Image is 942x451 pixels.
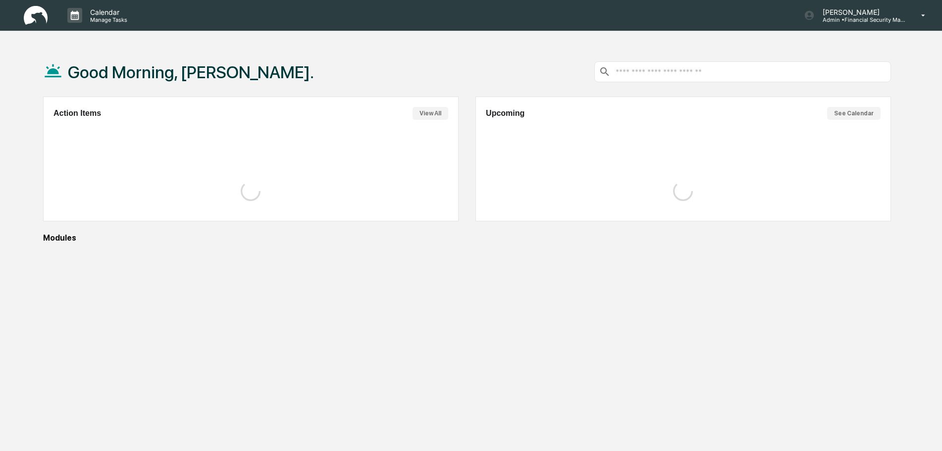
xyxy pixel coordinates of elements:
h1: Good Morning, [PERSON_NAME]. [68,62,314,82]
img: logo [24,6,48,25]
div: Modules [43,233,891,243]
p: Admin • Financial Security Management [815,16,907,23]
button: View All [413,107,448,120]
h2: Upcoming [486,109,524,118]
p: [PERSON_NAME] [815,8,907,16]
button: See Calendar [827,107,881,120]
p: Manage Tasks [82,16,132,23]
p: Calendar [82,8,132,16]
h2: Action Items [53,109,101,118]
